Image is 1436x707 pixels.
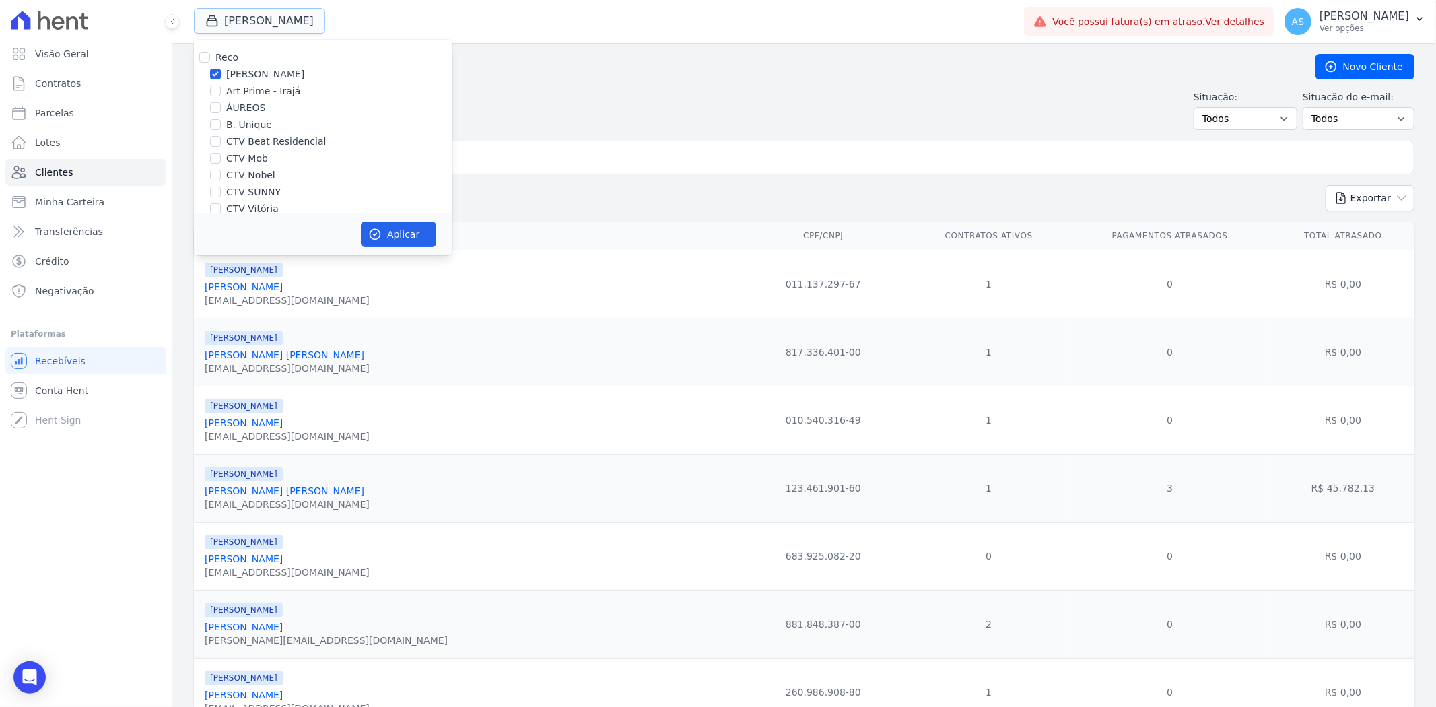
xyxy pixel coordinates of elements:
h2: Clientes [194,55,1294,79]
a: Recebíveis [5,347,166,374]
div: [PERSON_NAME][EMAIL_ADDRESS][DOMAIN_NAME] [205,634,448,647]
td: 011.137.297-67 [737,250,910,318]
th: CPF/CNPJ [737,222,910,250]
a: [PERSON_NAME] [205,689,283,700]
td: 0 [1068,386,1272,454]
th: Nome [194,222,737,250]
a: [PERSON_NAME] [205,281,283,292]
a: [PERSON_NAME] [205,621,283,632]
span: Clientes [35,166,73,179]
a: [PERSON_NAME] [PERSON_NAME] [205,485,364,496]
button: AS [PERSON_NAME] Ver opções [1274,3,1436,40]
a: Crédito [5,248,166,275]
label: ÁUREOS [226,101,265,115]
th: Pagamentos Atrasados [1068,222,1272,250]
input: Buscar por nome, CPF ou e-mail [219,144,1408,171]
span: Conta Hent [35,384,88,397]
span: [PERSON_NAME] [205,467,283,481]
td: 1 [910,250,1068,318]
div: [EMAIL_ADDRESS][DOMAIN_NAME] [205,362,370,375]
span: AS [1292,17,1304,26]
td: R$ 0,00 [1272,522,1414,590]
td: R$ 0,00 [1272,386,1414,454]
td: 0 [1068,522,1272,590]
a: Lotes [5,129,166,156]
td: 0 [1068,318,1272,386]
td: R$ 0,00 [1272,318,1414,386]
span: [PERSON_NAME] [205,535,283,549]
a: Transferências [5,218,166,245]
p: Ver opções [1320,23,1409,34]
div: [EMAIL_ADDRESS][DOMAIN_NAME] [205,498,370,511]
span: Visão Geral [35,47,89,61]
a: Minha Carteira [5,189,166,215]
td: 1 [910,454,1068,522]
span: Recebíveis [35,354,86,368]
span: Você possui fatura(s) em atraso. [1052,15,1264,29]
a: Clientes [5,159,166,186]
label: Situação: [1194,90,1297,104]
a: Ver detalhes [1206,16,1265,27]
div: [EMAIL_ADDRESS][DOMAIN_NAME] [205,294,370,307]
span: Minha Carteira [35,195,104,209]
label: Art Prime - Irajá [226,84,300,98]
td: 1 [910,318,1068,386]
p: [PERSON_NAME] [1320,9,1409,23]
a: [PERSON_NAME] [PERSON_NAME] [205,349,364,360]
span: [PERSON_NAME] [205,263,283,277]
div: Plataformas [11,326,161,342]
a: Contratos [5,70,166,97]
td: R$ 0,00 [1272,590,1414,658]
span: Contratos [35,77,81,90]
th: Total Atrasado [1272,222,1414,250]
th: Contratos Ativos [910,222,1068,250]
span: [PERSON_NAME] [205,331,283,345]
div: Open Intercom Messenger [13,661,46,694]
span: [PERSON_NAME] [205,671,283,685]
td: 3 [1068,454,1272,522]
td: R$ 0,00 [1272,250,1414,318]
td: 0 [910,522,1068,590]
a: [PERSON_NAME] [205,417,283,428]
div: [EMAIL_ADDRESS][DOMAIN_NAME] [205,566,370,579]
a: Novo Cliente [1315,54,1414,79]
span: Crédito [35,255,69,268]
label: CTV Mob [226,151,268,166]
td: 123.461.901-60 [737,454,910,522]
span: Lotes [35,136,61,149]
td: 010.540.316-49 [737,386,910,454]
label: Situação do e-mail: [1303,90,1414,104]
span: Parcelas [35,106,74,120]
label: CTV Vitória [226,202,279,216]
span: [PERSON_NAME] [205,399,283,413]
div: [EMAIL_ADDRESS][DOMAIN_NAME] [205,430,370,443]
span: Negativação [35,284,94,298]
td: 0 [1068,250,1272,318]
td: 817.336.401-00 [737,318,910,386]
td: 1 [910,386,1068,454]
td: R$ 45.782,13 [1272,454,1414,522]
a: Parcelas [5,100,166,127]
span: Transferências [35,225,103,238]
a: Visão Geral [5,40,166,67]
button: [PERSON_NAME] [194,8,325,34]
td: 0 [1068,590,1272,658]
span: [PERSON_NAME] [205,603,283,617]
button: Exportar [1326,185,1414,211]
label: CTV Nobel [226,168,275,182]
label: B. Unique [226,118,272,132]
label: CTV SUNNY [226,185,281,199]
label: Reco [215,52,238,63]
a: Negativação [5,277,166,304]
button: Aplicar [361,222,436,247]
a: Conta Hent [5,377,166,404]
a: [PERSON_NAME] [205,553,283,564]
td: 683.925.082-20 [737,522,910,590]
td: 881.848.387-00 [737,590,910,658]
td: 2 [910,590,1068,658]
label: CTV Beat Residencial [226,135,326,149]
label: [PERSON_NAME] [226,67,304,81]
